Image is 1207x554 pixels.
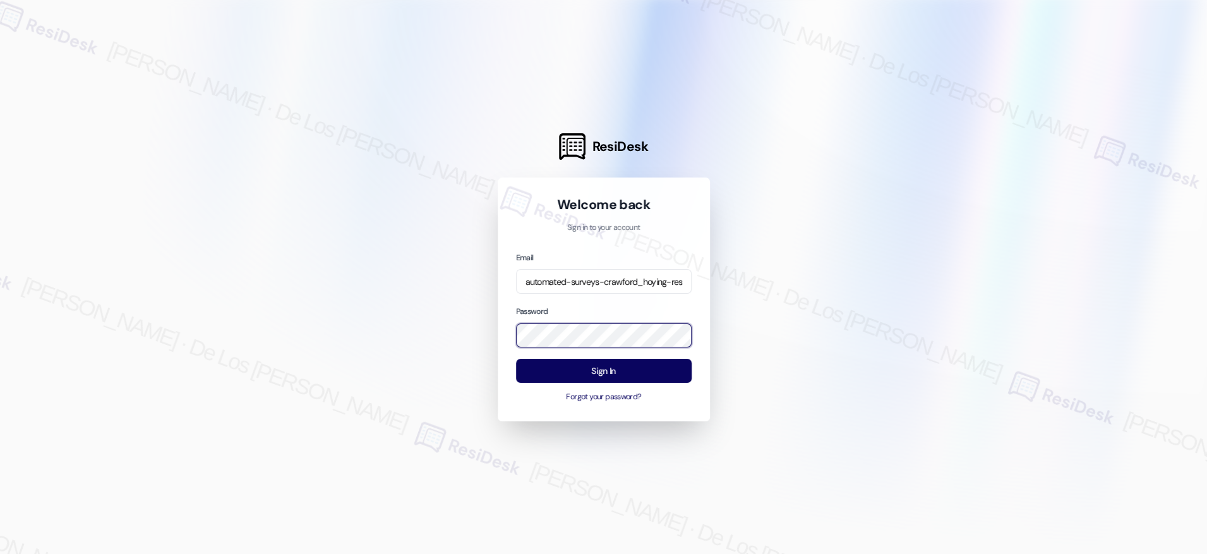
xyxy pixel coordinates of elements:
button: Sign In [516,359,692,383]
input: name@example.com [516,269,692,294]
button: Forgot your password? [516,392,692,403]
span: ResiDesk [592,138,648,155]
img: ResiDesk Logo [559,133,585,160]
h1: Welcome back [516,196,692,214]
p: Sign in to your account [516,222,692,234]
label: Email [516,253,534,263]
label: Password [516,306,548,316]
